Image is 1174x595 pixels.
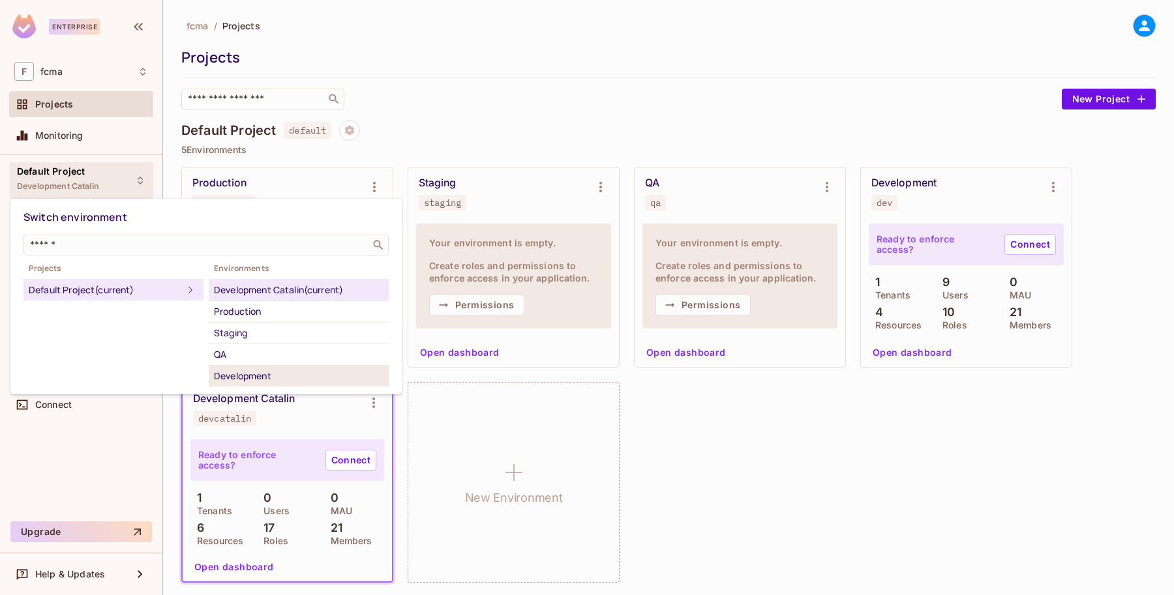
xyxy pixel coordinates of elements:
[209,263,389,274] span: Environments
[214,282,384,298] div: Development Catalin (current)
[23,210,127,224] span: Switch environment
[23,263,203,274] span: Projects
[214,347,384,362] div: QA
[214,368,384,384] div: Development
[214,325,384,341] div: Staging
[29,282,183,298] div: Default Project (current)
[214,304,384,319] div: Production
